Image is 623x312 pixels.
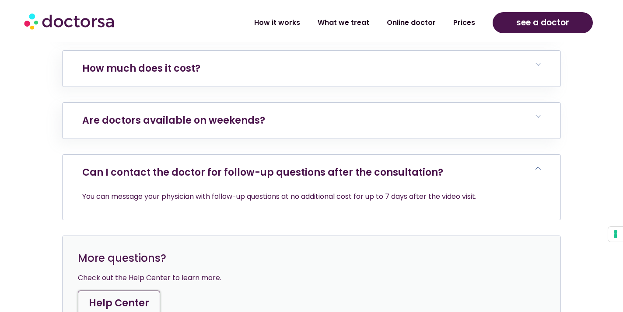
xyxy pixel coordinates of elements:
a: Prices [444,13,484,33]
h6: Can I contact the doctor for follow-up questions after the consultation? [63,155,560,191]
a: What we treat [309,13,378,33]
a: see a doctor [493,12,593,33]
a: Online doctor [378,13,444,33]
button: Your consent preferences for tracking technologies [608,227,623,242]
h6: How much does it cost? [63,51,560,87]
div: Check out the Help Center to learn more. [78,272,545,284]
a: How it works [245,13,309,33]
p: You can message your physician with follow-up questions at no additional cost for up to 7 days af... [82,191,541,203]
a: Are doctors available on weekends? [82,114,265,127]
a: How much does it cost? [82,62,200,75]
h3: More questions? [78,251,545,265]
a: Can I contact the doctor for follow-up questions after the consultation? [82,166,443,179]
h6: Are doctors available on weekends? [63,103,560,139]
nav: Menu [165,13,484,33]
div: Can I contact the doctor for follow-up questions after the consultation? [63,191,560,220]
span: see a doctor [516,16,569,30]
